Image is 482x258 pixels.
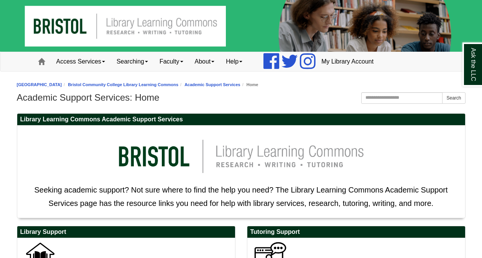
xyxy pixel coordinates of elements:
a: Searching [111,52,154,71]
li: Home [240,81,258,88]
button: Search [442,92,465,104]
a: [GEOGRAPHIC_DATA] [17,82,62,87]
h1: Academic Support Services: Home [17,92,466,103]
img: llc logo [107,129,375,183]
h2: Tutoring Support [247,226,465,238]
a: Help [220,52,248,71]
span: Seeking academic support? Not sure where to find the help you need? The Library Learning Commons ... [34,186,447,207]
a: Faculty [154,52,189,71]
nav: breadcrumb [17,81,466,88]
a: About [189,52,220,71]
a: My Library Account [316,52,379,71]
a: Access Services [51,52,111,71]
h2: Library Support [17,226,235,238]
a: Academic Support Services [184,82,240,87]
a: Bristol Community College Library Learning Commons [68,82,178,87]
h2: Library Learning Commons Academic Support Services [17,114,465,126]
